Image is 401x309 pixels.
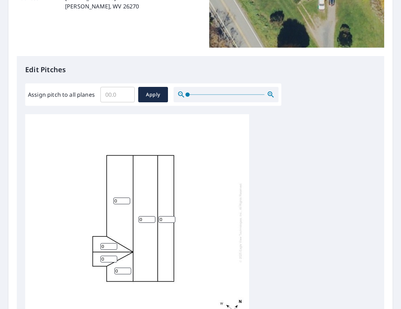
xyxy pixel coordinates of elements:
[138,87,168,102] button: Apply
[144,90,162,99] span: Apply
[100,85,135,104] input: 00.0
[25,64,376,75] p: Edit Pitches
[28,90,95,99] label: Assign pitch to all planes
